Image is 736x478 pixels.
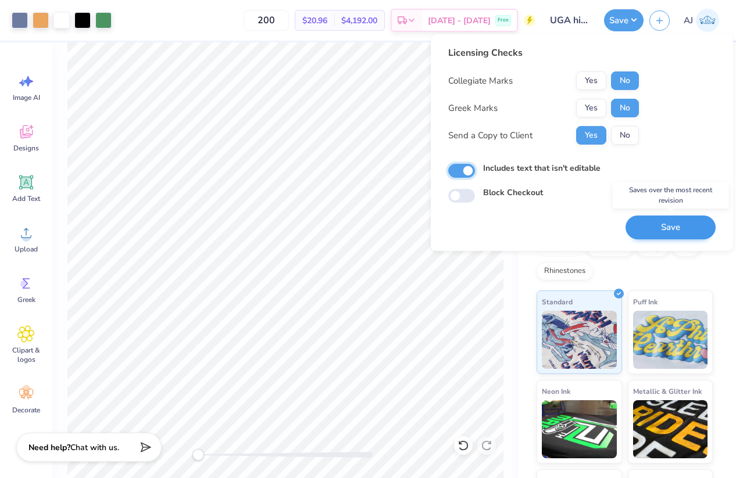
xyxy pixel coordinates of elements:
span: Image AI [13,93,40,102]
span: Add Text [12,194,40,203]
span: Standard [542,296,573,308]
span: Decorate [12,405,40,415]
div: Saves over the most recent revision [613,182,729,209]
span: Puff Ink [633,296,658,308]
img: Metallic & Glitter Ink [633,400,708,458]
button: Yes [576,71,606,90]
span: $4,192.00 [341,15,377,27]
button: Yes [576,99,606,117]
span: Chat with us. [70,442,119,453]
button: Save [626,215,716,239]
input: Untitled Design [541,9,598,32]
img: Puff Ink [633,311,708,369]
span: Upload [15,245,38,254]
span: AJ [684,14,693,27]
button: Yes [576,126,606,145]
span: Free [498,16,509,24]
img: Standard [542,311,617,369]
span: Clipart & logos [7,346,45,364]
label: Block Checkout [483,186,543,199]
label: Includes text that isn't editable [483,162,601,174]
div: Rhinestones [537,263,593,280]
div: Licensing Checks [448,46,639,60]
img: Neon Ink [542,400,617,458]
div: Greek Marks [448,102,498,115]
a: AJ [678,9,724,32]
button: No [611,126,639,145]
button: Save [604,9,644,31]
span: Metallic & Glitter Ink [633,385,702,397]
div: Send a Copy to Client [448,129,533,142]
span: $20.96 [302,15,327,27]
div: Collegiate Marks [448,74,513,88]
input: – – [244,10,289,31]
div: Accessibility label [192,449,204,461]
button: No [611,71,639,90]
img: Armiel John Calzada [696,9,719,32]
span: [DATE] - [DATE] [428,15,491,27]
button: No [611,99,639,117]
strong: Need help? [28,442,70,453]
span: Greek [17,295,35,304]
span: Neon Ink [542,385,570,397]
span: Designs [13,143,39,153]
